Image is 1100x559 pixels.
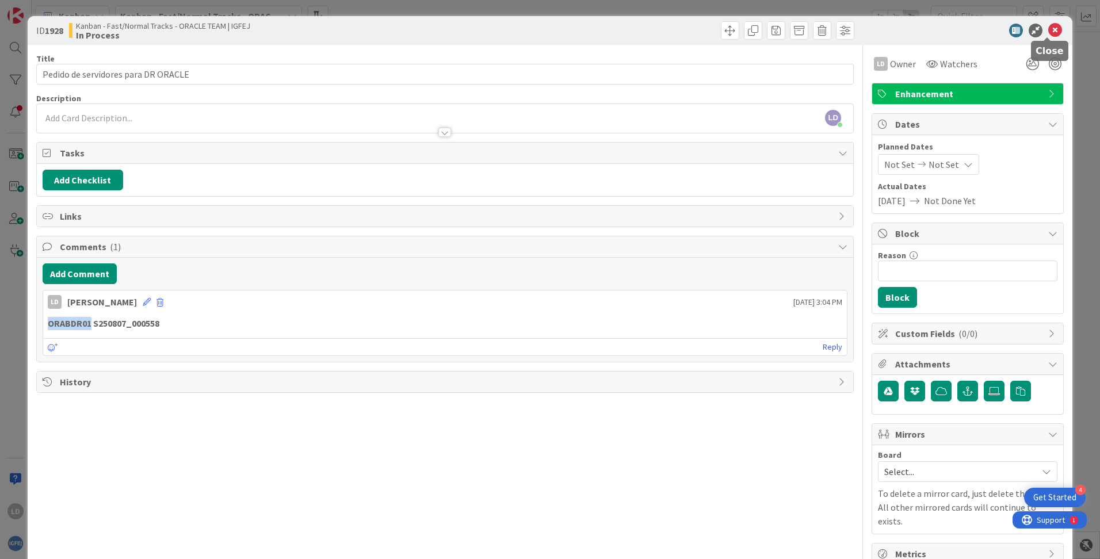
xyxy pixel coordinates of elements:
[45,25,63,36] b: 1928
[110,241,121,252] span: ( 1 )
[878,451,902,459] span: Board
[1024,488,1086,507] div: Open Get Started checklist, remaining modules: 4
[895,227,1042,240] span: Block
[1075,485,1086,495] div: 4
[36,24,63,37] span: ID
[895,357,1042,371] span: Attachments
[36,93,81,104] span: Description
[60,240,832,254] span: Comments
[895,117,1042,131] span: Dates
[60,375,832,389] span: History
[60,146,832,160] span: Tasks
[929,158,959,171] span: Not Set
[940,57,977,71] span: Watchers
[60,5,63,14] div: 1
[793,296,842,308] span: [DATE] 3:04 PM
[884,464,1032,480] span: Select...
[878,194,906,208] span: [DATE]
[36,64,854,85] input: type card name here...
[48,295,62,309] div: LD
[895,327,1042,340] span: Custom Fields
[1033,492,1076,503] div: Get Started
[884,158,915,171] span: Not Set
[924,194,976,208] span: Not Done Yet
[36,53,55,64] label: Title
[890,57,916,71] span: Owner
[76,21,250,30] span: Kanban - Fast/Normal Tracks - ORACLE TEAM | IGFEJ
[878,287,917,308] button: Block
[895,427,1042,441] span: Mirrors
[825,110,841,126] span: LD
[60,209,832,223] span: Links
[878,487,1057,528] p: To delete a mirror card, just delete the card. All other mirrored cards will continue to exists.
[878,250,906,261] label: Reason
[895,87,1042,101] span: Enhancement
[878,141,1057,153] span: Planned Dates
[48,317,159,329] strong: ORABDR01 S250807_000558
[823,340,842,354] a: Reply
[76,30,250,40] b: In Process
[67,295,137,309] div: [PERSON_NAME]
[24,2,52,16] span: Support
[874,57,888,71] div: LD
[1036,45,1064,56] h5: Close
[878,181,1057,193] span: Actual Dates
[958,328,977,339] span: ( 0/0 )
[43,170,123,190] button: Add Checklist
[43,263,117,284] button: Add Comment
